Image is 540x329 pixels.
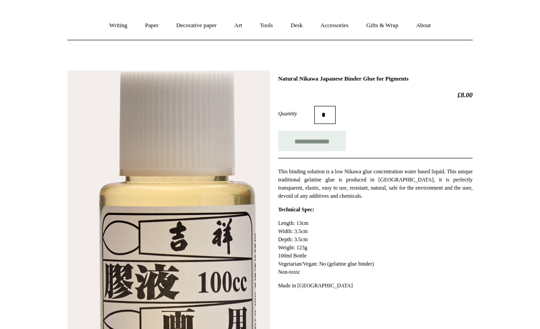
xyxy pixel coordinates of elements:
[278,167,473,200] p: This binding solution is a low Nikawa glue concentration water based liquid. This unique traditio...
[137,14,167,38] a: Paper
[252,14,281,38] a: Tools
[278,91,473,99] h2: £8.00
[313,14,357,38] a: Accessories
[278,75,473,82] h1: Natural Nikawa Japanese Binder Glue for Pigments
[168,14,225,38] a: Decorative paper
[226,14,250,38] a: Art
[358,14,407,38] a: Gifts & Wrap
[101,14,136,38] a: Writing
[408,14,439,38] a: About
[278,219,473,276] p: Length: 13cm Width: 3.5cm Depth: 3.5cm Weight: 123g 100ml Bottle Vegetarian/Vegan: No (gelatine g...
[278,206,314,213] strong: Technical Spec:
[278,110,314,118] label: Quantity
[283,14,311,38] a: Desk
[278,281,473,290] p: Made in [GEOGRAPHIC_DATA]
